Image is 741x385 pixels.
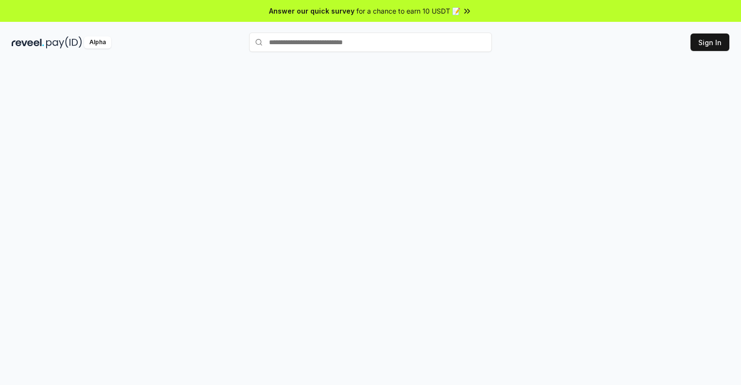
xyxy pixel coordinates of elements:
[12,36,44,49] img: reveel_dark
[356,6,460,16] span: for a chance to earn 10 USDT 📝
[269,6,354,16] span: Answer our quick survey
[84,36,111,49] div: Alpha
[46,36,82,49] img: pay_id
[690,33,729,51] button: Sign In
